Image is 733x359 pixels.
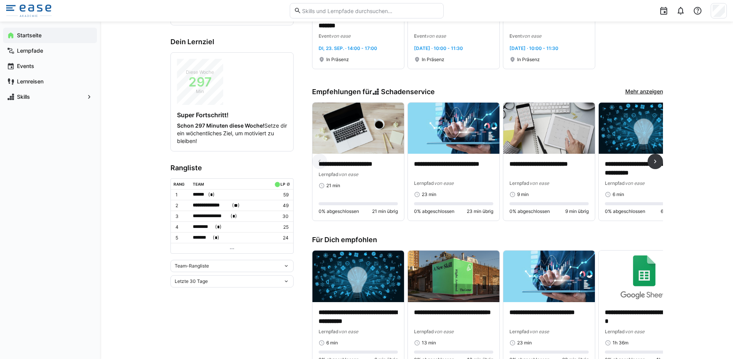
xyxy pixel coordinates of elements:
[565,208,589,214] span: 9 min übrig
[273,213,288,219] p: 30
[273,224,288,230] p: 25
[503,103,595,154] img: image
[625,329,645,334] span: von ease
[331,33,351,39] span: von ease
[599,103,690,154] img: image
[509,45,558,51] span: [DATE] · 10:00 - 11:30
[467,208,493,214] span: 23 min übrig
[422,340,436,346] span: 13 min
[281,182,285,186] div: LP
[426,33,446,39] span: von ease
[215,223,222,231] span: ( )
[312,88,435,96] h3: Empfehlungen für
[273,235,288,241] p: 24
[326,183,340,189] span: 21 min
[319,171,339,177] span: Lernpfad
[230,212,237,220] span: ( )
[625,88,663,96] a: Mehr anzeigen
[177,122,264,129] strong: Schon 297 Minuten diese Woche!
[408,251,499,302] img: image
[232,201,240,209] span: ( )
[170,38,294,46] h3: Dein Lernziel
[522,33,541,39] span: von ease
[661,208,684,214] span: 6 min übrig
[414,180,434,186] span: Lernpfad
[503,251,595,302] img: image
[319,33,331,39] span: Event
[414,208,454,214] span: 0% abgeschlossen
[381,88,435,96] span: Schadenservice
[529,180,549,186] span: von ease
[175,224,187,230] p: 4
[372,208,398,214] span: 21 min übrig
[605,180,625,186] span: Lernpfad
[175,235,187,241] p: 5
[517,57,540,63] span: In Präsenz
[326,340,338,346] span: 6 min
[414,329,434,334] span: Lernpfad
[319,329,339,334] span: Lernpfad
[208,191,215,199] span: ( )
[319,45,377,51] span: Di, 23. Sep. · 14:00 - 17:00
[414,45,463,51] span: [DATE] · 10:00 - 11:30
[434,329,454,334] span: von ease
[312,236,663,244] h3: Für Dich empfohlen
[422,57,444,63] span: In Präsenz
[517,191,529,198] span: 9 min
[625,180,645,186] span: von ease
[175,192,187,198] p: 1
[422,191,436,198] span: 23 min
[599,251,690,302] img: image
[319,208,359,214] span: 0% abgeschlossen
[301,7,439,14] input: Skills und Lernpfade durchsuchen…
[517,340,532,346] span: 23 min
[414,33,426,39] span: Event
[529,329,549,334] span: von ease
[613,340,628,346] span: 1h 36m
[175,203,187,209] p: 2
[509,208,550,214] span: 0% abgeschlossen
[175,213,187,219] p: 3
[175,263,209,269] span: Team-Rangliste
[326,57,349,63] span: In Präsenz
[175,278,208,284] span: Letzte 30 Tage
[273,192,288,198] p: 59
[174,182,185,186] div: Rang
[339,329,358,334] span: von ease
[287,180,290,187] a: ø
[613,191,624,198] span: 6 min
[605,208,645,214] span: 0% abgeschlossen
[193,182,204,186] div: Team
[408,103,499,154] img: image
[312,103,404,154] img: image
[434,180,454,186] span: von ease
[213,234,219,242] span: ( )
[177,111,287,119] h4: Super Fortschritt!
[312,251,404,302] img: image
[177,122,287,145] p: Setze dir ein wöchentliches Ziel, um motiviert zu bleiben!
[605,329,625,334] span: Lernpfad
[509,180,529,186] span: Lernpfad
[273,203,288,209] p: 49
[509,33,522,39] span: Event
[170,164,294,172] h3: Rangliste
[339,171,358,177] span: von ease
[509,329,529,334] span: Lernpfad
